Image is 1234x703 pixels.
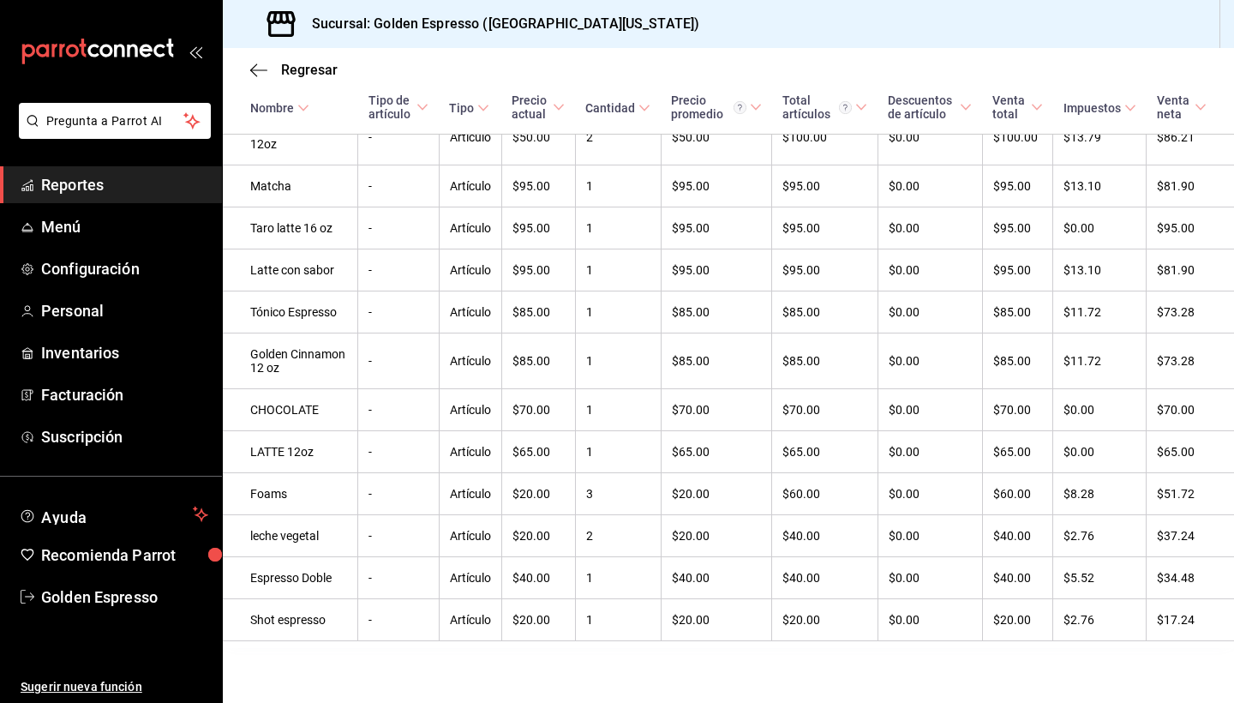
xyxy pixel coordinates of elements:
[41,215,208,238] span: Menú
[1063,101,1121,115] div: Impuestos
[878,291,982,333] td: $0.00
[501,473,575,515] td: $20.00
[501,165,575,207] td: $95.00
[1053,389,1147,431] td: $0.00
[1053,333,1147,389] td: $11.72
[982,291,1052,333] td: $85.00
[223,333,358,389] td: Golden Cinnamon 12 oz
[671,93,746,121] div: Precio promedio
[1157,93,1207,121] span: Venta neta
[1053,207,1147,249] td: $0.00
[1147,473,1234,515] td: $51.72
[501,431,575,473] td: $65.00
[439,473,501,515] td: Artículo
[661,207,771,249] td: $95.00
[772,110,878,165] td: $100.00
[1147,291,1234,333] td: $73.28
[878,599,982,641] td: $0.00
[19,103,211,139] button: Pregunta a Parrot AI
[439,389,501,431] td: Artículo
[772,473,878,515] td: $60.00
[281,62,338,78] span: Regresar
[661,431,771,473] td: $65.00
[878,207,982,249] td: $0.00
[1147,431,1234,473] td: $65.00
[575,557,661,599] td: 1
[1053,249,1147,291] td: $13.10
[575,291,661,333] td: 1
[878,110,982,165] td: $0.00
[661,515,771,557] td: $20.00
[878,165,982,207] td: $0.00
[992,93,1027,121] div: Venta total
[501,291,575,333] td: $85.00
[250,101,309,115] span: Nombre
[982,473,1052,515] td: $60.00
[439,599,501,641] td: Artículo
[1147,207,1234,249] td: $95.00
[878,557,982,599] td: $0.00
[575,515,661,557] td: 2
[223,249,358,291] td: Latte con sabor
[439,207,501,249] td: Artículo
[46,112,184,130] span: Pregunta a Parrot AI
[439,333,501,389] td: Artículo
[41,425,208,448] span: Suscripción
[223,557,358,599] td: Espresso Doble
[575,207,661,249] td: 1
[250,101,294,115] div: Nombre
[358,333,440,389] td: -
[439,515,501,557] td: Artículo
[661,249,771,291] td: $95.00
[878,431,982,473] td: $0.00
[223,431,358,473] td: LATTE 12oz
[772,557,878,599] td: $40.00
[1053,599,1147,641] td: $2.76
[358,291,440,333] td: -
[661,291,771,333] td: $85.00
[439,110,501,165] td: Artículo
[888,93,972,121] span: Descuentos de artículo
[888,93,956,121] div: Descuentos de artículo
[575,165,661,207] td: 1
[982,165,1052,207] td: $95.00
[41,383,208,406] span: Facturación
[661,473,771,515] td: $20.00
[982,110,1052,165] td: $100.00
[501,389,575,431] td: $70.00
[358,473,440,515] td: -
[772,291,878,333] td: $85.00
[1147,165,1234,207] td: $81.90
[41,257,208,280] span: Configuración
[189,45,202,58] button: open_drawer_menu
[1147,515,1234,557] td: $37.24
[575,473,661,515] td: 3
[982,389,1052,431] td: $70.00
[1147,333,1234,389] td: $73.28
[368,93,414,121] div: Tipo de artículo
[1147,599,1234,641] td: $17.24
[575,249,661,291] td: 1
[575,110,661,165] td: 2
[358,207,440,249] td: -
[1053,291,1147,333] td: $11.72
[585,101,635,115] div: Cantidad
[41,173,208,196] span: Reportes
[982,431,1052,473] td: $65.00
[982,515,1052,557] td: $40.00
[671,93,761,121] span: Precio promedio
[1157,93,1191,121] div: Venta neta
[1147,110,1234,165] td: $86.21
[41,544,208,567] span: Recomienda Parrot
[358,515,440,557] td: -
[439,431,501,473] td: Artículo
[575,389,661,431] td: 1
[223,207,358,249] td: Taro latte 16 oz
[223,110,358,165] td: AMERICANO 12oz
[501,333,575,389] td: $85.00
[1053,165,1147,207] td: $13.10
[982,333,1052,389] td: $85.00
[512,93,549,121] div: Precio actual
[501,249,575,291] td: $95.00
[772,515,878,557] td: $40.00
